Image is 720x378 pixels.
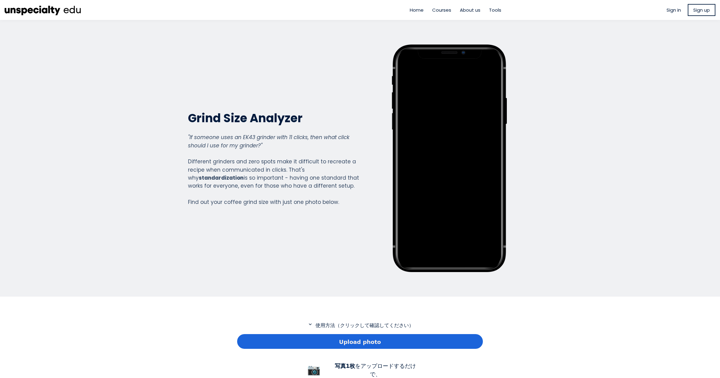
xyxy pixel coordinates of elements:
a: Home [410,6,424,14]
a: Sign in [667,6,681,14]
span: Upload photo [339,338,381,346]
b: 写真1枚 [335,363,355,369]
span: Sign up [693,6,710,14]
a: About us [460,6,480,14]
em: "If someone uses an EK43 grinder with 11 clicks, then what click should I use for my grinder?" [188,134,350,149]
p: 使用方法（クリックして確認してください） [237,321,483,329]
span: 📷 [307,364,321,376]
div: Different grinders and zero spots make it difficult to recreate a recipe when communicated in cli... [188,133,359,206]
a: Sign up [688,4,715,16]
strong: standardization [199,174,244,181]
h2: Grind Size Analyzer [188,111,359,126]
img: ec8cb47d53a36d742fcbd71bcb90b6e6.png [5,3,81,17]
mat-icon: expand_more [307,321,314,327]
a: Tools [489,6,501,14]
a: Courses [432,6,451,14]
